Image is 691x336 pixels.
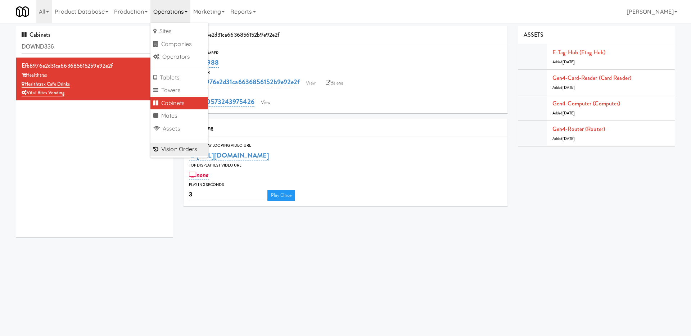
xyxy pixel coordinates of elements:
div: Computer [189,69,502,76]
a: Vital Bites Vending [22,89,64,96]
span: [DATE] [563,85,575,90]
li: efb8976e2d31ca6636856152b9e92e2fHealthtrax Healthtrax Cafe DrinksVital Bites Vending [16,58,173,100]
a: Tablets [150,71,208,84]
a: Gen4-card-reader (Card Reader) [552,74,631,82]
a: Towers [150,84,208,97]
div: Top Display Test Video Url [189,162,502,169]
a: Vision Orders [150,143,208,156]
span: [DATE] [563,136,575,141]
a: E-tag-hub (Etag Hub) [552,48,605,56]
div: Top Display Looping Video Url [189,142,502,149]
input: Search cabinets [22,40,167,54]
a: Balena [322,78,347,88]
a: Companies [150,38,208,51]
a: Gen4-router (Router) [552,125,605,133]
span: [DATE] [563,110,575,116]
a: Play Once [267,190,295,201]
a: Gen4-computer (Computer) [552,99,620,108]
a: efb8976e2d31ca6636856152b9e92e2f [189,77,299,87]
span: Added [552,110,575,116]
span: Marketing [189,123,213,132]
a: View [302,78,319,88]
span: Added [552,85,575,90]
a: none [189,170,209,180]
div: efb8976e2d31ca6636856152b9e92e2f [184,26,507,44]
a: Operators [150,50,208,63]
div: POS [189,88,502,96]
span: Cabinets [22,31,50,39]
a: Healthtrax Cafe Drinks [22,81,70,88]
a: Sites [150,25,208,38]
img: Micromart [16,5,29,18]
a: Cabinets [150,97,208,110]
a: 0000573243975426 [189,97,254,107]
span: ASSETS [524,31,544,39]
a: Assets [150,122,208,135]
a: [URL][DOMAIN_NAME] [189,150,269,160]
a: View [257,97,274,108]
div: Play in X seconds [189,181,502,189]
div: efb8976e2d31ca6636856152b9e92e2f [22,60,167,71]
span: Added [552,136,575,141]
span: Added [552,59,575,65]
a: Mates [150,109,208,122]
div: Serial Number [189,50,502,57]
div: Healthtrax [22,71,167,80]
span: [DATE] [563,59,575,65]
